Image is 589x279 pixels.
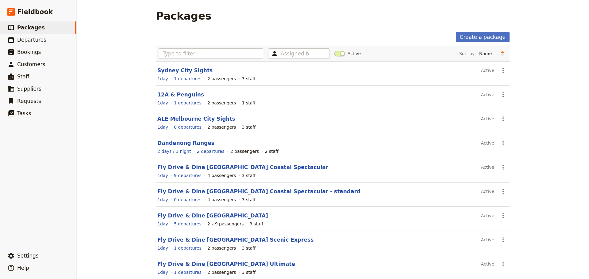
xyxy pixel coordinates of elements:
div: 3 staff [242,76,256,82]
span: Bookings [17,49,41,55]
span: Active [348,51,361,57]
a: View the itinerary for this package [157,172,168,179]
span: Sort by: [459,51,476,57]
a: View the itinerary for this package [157,76,168,82]
div: 2 passengers [207,245,236,251]
span: Staff [17,74,29,80]
a: Sydney City Sights [157,67,213,74]
span: 1 day [157,125,168,130]
span: 1 day [157,246,168,251]
div: Active [481,235,494,245]
div: 4 passengers [207,197,236,203]
button: Actions [498,138,508,148]
button: Actions [498,210,508,221]
div: 3 staff [242,269,256,275]
div: 3 staff [242,245,256,251]
span: 1 day [157,270,168,275]
span: 1 day [157,197,168,202]
a: View the departures for this package [174,221,202,227]
div: Active [481,65,494,76]
span: 1 day [157,76,168,81]
a: View the departures for this package [197,148,225,154]
a: Fly Drive & Dine [GEOGRAPHIC_DATA] Coastal Spectacular [157,164,328,170]
a: ALE Melbourne City Sights [157,116,235,122]
div: 2 passengers [207,124,236,130]
div: Active [481,162,494,172]
button: Actions [498,235,508,245]
div: 1 staff [242,100,256,106]
input: Type to filter [159,48,263,59]
button: Actions [498,162,508,172]
span: Departures [17,37,46,43]
div: 3 staff [242,172,256,179]
a: View the itinerary for this package [157,197,168,203]
input: Assigned to [281,50,309,57]
a: View the itinerary for this package [157,124,168,130]
div: 2 – 9 passengers [207,221,244,227]
a: Fly Drive & Dine [GEOGRAPHIC_DATA] Coastal Spectacular - standard [157,188,360,194]
a: View the departures for this package [174,269,202,275]
a: Fly Drive & Dine [GEOGRAPHIC_DATA] Ultimate [157,261,295,267]
span: 1 day [157,100,168,105]
a: View the itinerary for this package [157,100,168,106]
div: Active [481,89,494,100]
span: Help [17,265,29,271]
div: 3 staff [242,124,256,130]
span: 2 days / 1 night [157,149,191,154]
a: Fly Drive & Dine [GEOGRAPHIC_DATA] [157,213,268,219]
div: Active [481,138,494,148]
select: Sort by: [476,49,498,58]
span: 1 day [157,173,168,178]
a: Create a package [456,32,510,42]
span: Customers [17,61,45,67]
div: Active [481,259,494,269]
button: Change sort direction [498,49,507,58]
span: 1 day [157,221,168,226]
span: Tasks [17,110,31,116]
div: 2 staff [265,148,278,154]
a: View the departures for this package [174,100,202,106]
div: 2 passengers [207,100,236,106]
span: Settings [17,253,39,259]
a: Fly Drive & Dine [GEOGRAPHIC_DATA] Scenic Express [157,237,314,243]
button: Actions [498,114,508,124]
a: View the itinerary for this package [157,148,191,154]
div: 4 passengers [207,172,236,179]
a: View the itinerary for this package [157,245,168,251]
div: 3 staff [242,197,256,203]
button: Actions [498,186,508,197]
a: View the departures for this package [174,76,202,82]
a: View the itinerary for this package [157,269,168,275]
a: View the itinerary for this package [157,221,168,227]
a: View the departures for this package [174,172,202,179]
button: Actions [498,65,508,76]
a: 12A & Penguins [157,92,204,98]
div: Active [481,114,494,124]
div: 2 passengers [207,269,236,275]
h1: Packages [156,10,211,22]
button: Actions [498,259,508,269]
span: Requests [17,98,41,104]
span: Suppliers [17,86,41,92]
a: Dandenong Ranges [157,140,214,146]
a: View the departures for this package [174,124,202,130]
span: Packages [17,25,45,31]
div: Active [481,186,494,197]
div: 3 staff [249,221,263,227]
div: 2 passengers [207,76,236,82]
span: Fieldbook [17,7,53,17]
a: View the departures for this package [174,245,202,251]
a: View the departures for this package [174,197,202,203]
button: Actions [498,89,508,100]
div: Active [481,210,494,221]
div: 2 passengers [230,148,259,154]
